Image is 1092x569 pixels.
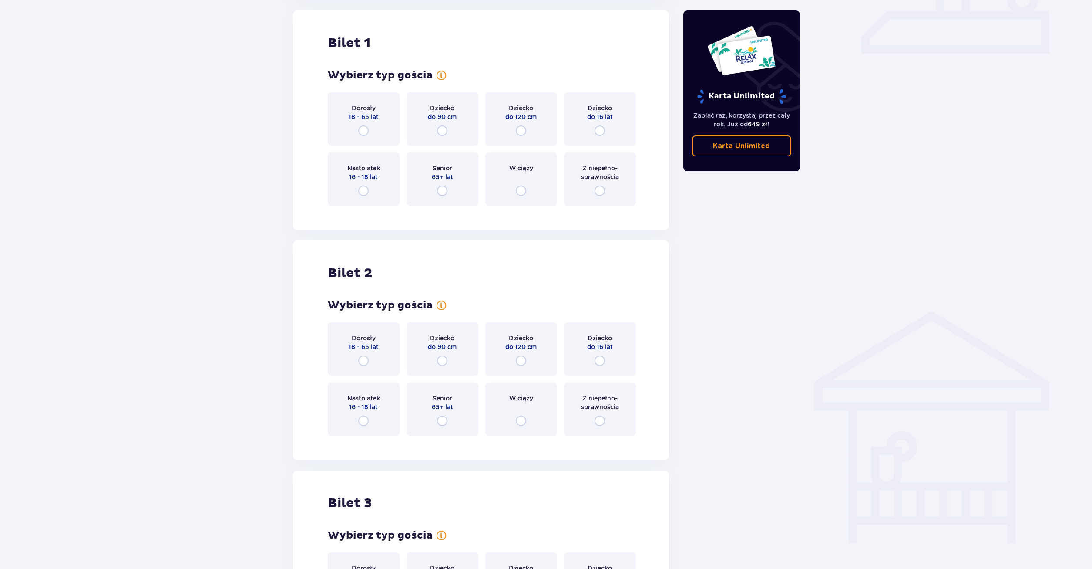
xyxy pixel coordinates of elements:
p: Dziecko [430,334,454,342]
p: Bilet 2 [328,265,372,281]
p: Nastolatek [347,164,380,173]
p: W ciąży [509,164,533,173]
p: Wybierz typ gościa [328,299,433,312]
p: Dorosły [352,104,376,112]
p: 16 - 18 lat [349,173,378,181]
p: W ciąży [509,394,533,403]
span: 649 zł [748,121,767,128]
p: Senior [433,394,452,403]
p: do 90 cm [428,112,457,121]
p: 65+ lat [432,403,453,411]
p: Zapłać raz, korzystaj przez cały rok. Już od ! [692,111,791,129]
p: Dorosły [352,334,376,342]
a: Karta Unlimited [692,135,791,156]
p: Nastolatek [347,394,380,403]
p: 18 - 65 lat [349,112,379,121]
p: do 16 lat [587,342,613,351]
p: Karta Unlimited [713,141,770,151]
p: Wybierz typ gościa [328,69,433,82]
p: do 16 lat [587,112,613,121]
p: Wybierz typ gościa [328,529,433,542]
p: Z niepełno­sprawnością [572,394,628,411]
p: Bilet 3 [328,495,372,511]
p: Dziecko [588,334,612,342]
p: Dziecko [430,104,454,112]
p: 65+ lat [432,173,453,181]
p: Dziecko [509,104,533,112]
p: 18 - 65 lat [349,342,379,351]
p: Z niepełno­sprawnością [572,164,628,181]
p: Dziecko [509,334,533,342]
p: do 120 cm [505,342,537,351]
p: Senior [433,164,452,173]
p: do 90 cm [428,342,457,351]
p: Bilet 1 [328,35,370,51]
p: 16 - 18 lat [349,403,378,411]
p: do 120 cm [505,112,537,121]
p: Dziecko [588,104,612,112]
p: Karta Unlimited [696,89,787,104]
